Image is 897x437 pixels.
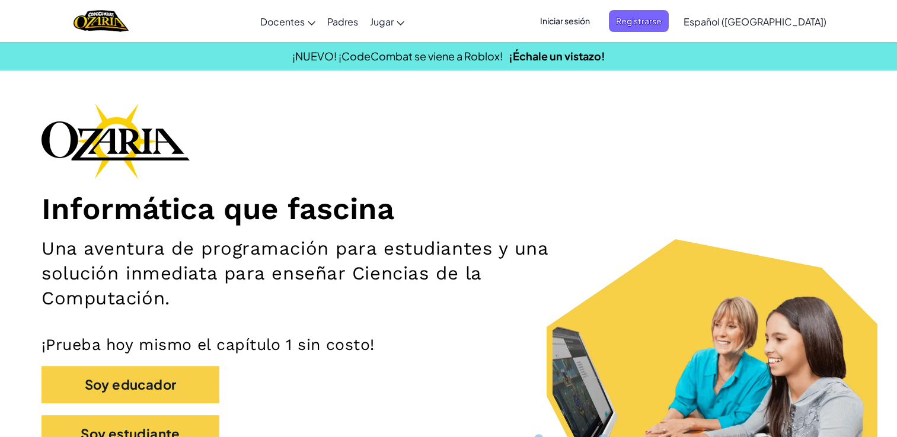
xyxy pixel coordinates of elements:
a: Español ([GEOGRAPHIC_DATA]) [678,5,832,37]
span: Español ([GEOGRAPHIC_DATA]) [684,15,826,28]
a: Padres [321,5,364,37]
button: Soy educador [42,366,219,403]
a: Docentes [254,5,321,37]
a: Ozaria by CodeCombat logo [74,9,129,33]
p: ¡Prueba hoy mismo el capítulo 1 sin costo! [42,335,855,354]
a: Jugar [364,5,410,37]
span: Jugar [370,15,394,28]
button: Registrarse [609,10,669,32]
span: Docentes [260,15,305,28]
a: ¡Échale un vistazo! [509,49,605,63]
img: Ozaria branding logo [42,103,190,179]
h1: Informática que fascina [42,191,855,227]
span: ¡NUEVO! ¡CodeCombat se viene a Roblox! [292,49,503,63]
h2: Una aventura de programación para estudiantes y una solución inmediata para enseñar Ciencias de l... [42,236,587,311]
img: Home [74,9,129,33]
button: Iniciar sesión [533,10,597,32]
